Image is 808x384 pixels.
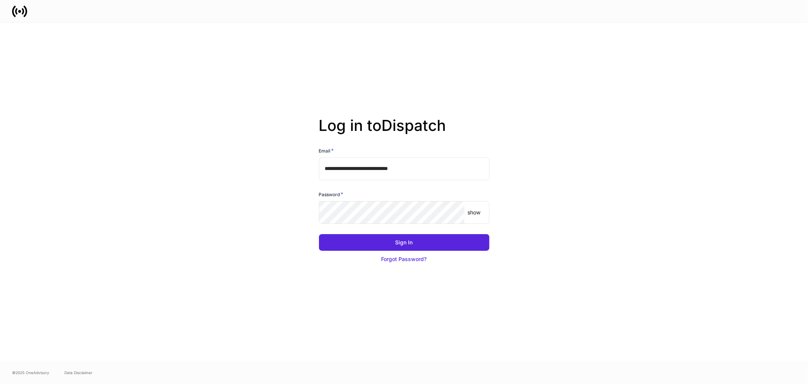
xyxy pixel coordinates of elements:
[319,147,334,154] h6: Email
[319,251,489,268] button: Forgot Password?
[319,116,489,147] h2: Log in to Dispatch
[395,239,413,246] div: Sign In
[319,234,489,251] button: Sign In
[381,255,427,263] div: Forgot Password?
[12,370,49,376] span: © 2025 OneAdvisory
[64,370,92,376] a: Data Disclaimer
[319,190,344,198] h6: Password
[467,209,480,216] p: show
